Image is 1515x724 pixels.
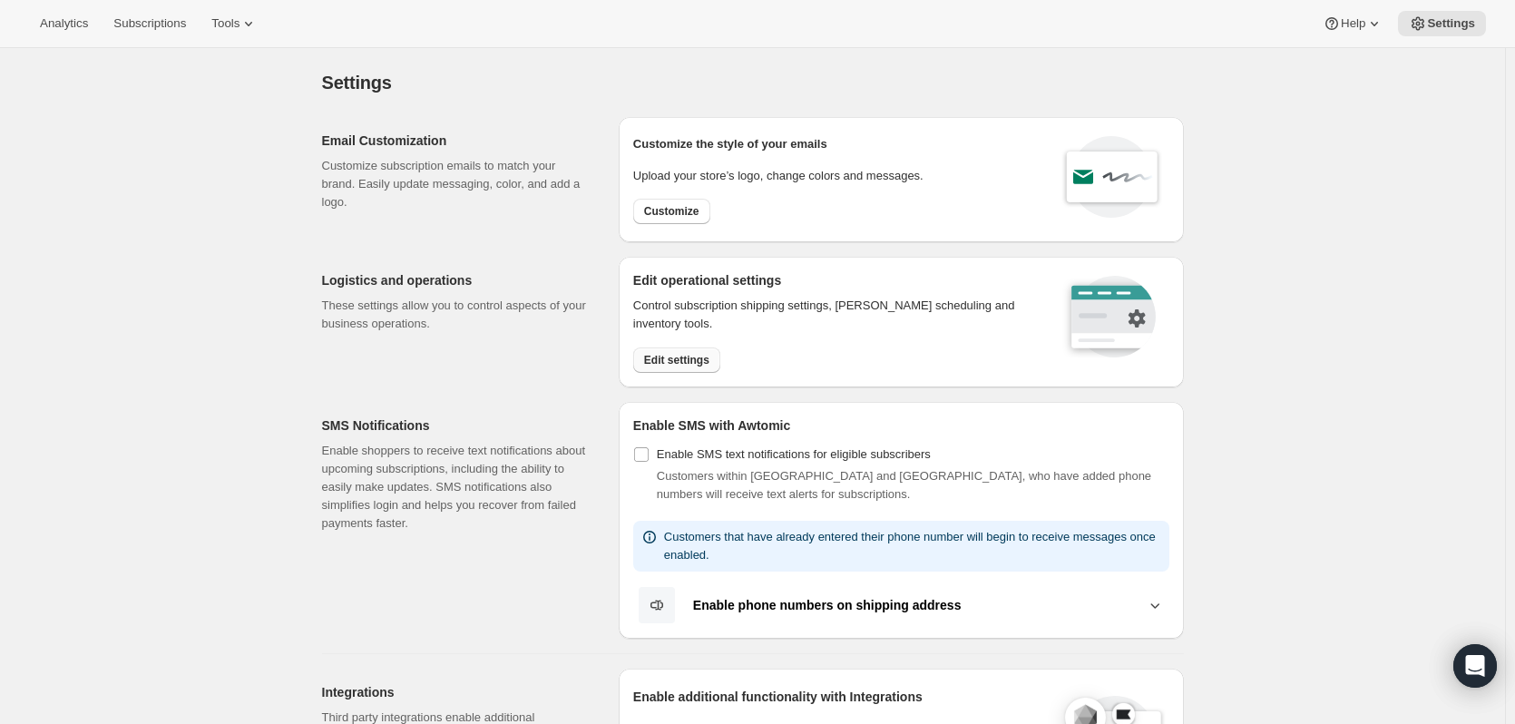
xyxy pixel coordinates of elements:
[633,586,1169,624] button: Enable phone numbers on shipping address
[1341,16,1365,31] span: Help
[644,204,699,219] span: Customize
[664,528,1162,564] p: Customers that have already entered their phone number will begin to receive messages once enabled.
[113,16,186,31] span: Subscriptions
[633,297,1039,333] p: Control subscription shipping settings, [PERSON_NAME] scheduling and inventory tools.
[322,442,590,533] p: Enable shoppers to receive text notifications about upcoming subscriptions, including the ability...
[40,16,88,31] span: Analytics
[1453,644,1497,688] div: Open Intercom Messenger
[29,11,99,36] button: Analytics
[633,347,720,373] button: Edit settings
[322,271,590,289] h2: Logistics and operations
[322,73,392,93] span: Settings
[322,683,590,701] h2: Integrations
[633,199,710,224] button: Customize
[657,447,931,461] span: Enable SMS text notifications for eligible subscribers
[644,353,709,367] span: Edit settings
[1398,11,1486,36] button: Settings
[1312,11,1394,36] button: Help
[633,135,827,153] p: Customize the style of your emails
[200,11,269,36] button: Tools
[633,688,1047,706] h2: Enable additional functionality with Integrations
[103,11,197,36] button: Subscriptions
[322,157,590,211] p: Customize subscription emails to match your brand. Easily update messaging, color, and add a logo.
[693,598,962,612] b: Enable phone numbers on shipping address
[633,271,1039,289] h2: Edit operational settings
[211,16,239,31] span: Tools
[322,297,590,333] p: These settings allow you to control aspects of your business operations.
[322,416,590,435] h2: SMS Notifications
[657,469,1151,501] span: Customers within [GEOGRAPHIC_DATA] and [GEOGRAPHIC_DATA], who have added phone numbers will recei...
[322,132,590,150] h2: Email Customization
[633,167,924,185] p: Upload your store’s logo, change colors and messages.
[633,416,1169,435] h2: Enable SMS with Awtomic
[1427,16,1475,31] span: Settings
